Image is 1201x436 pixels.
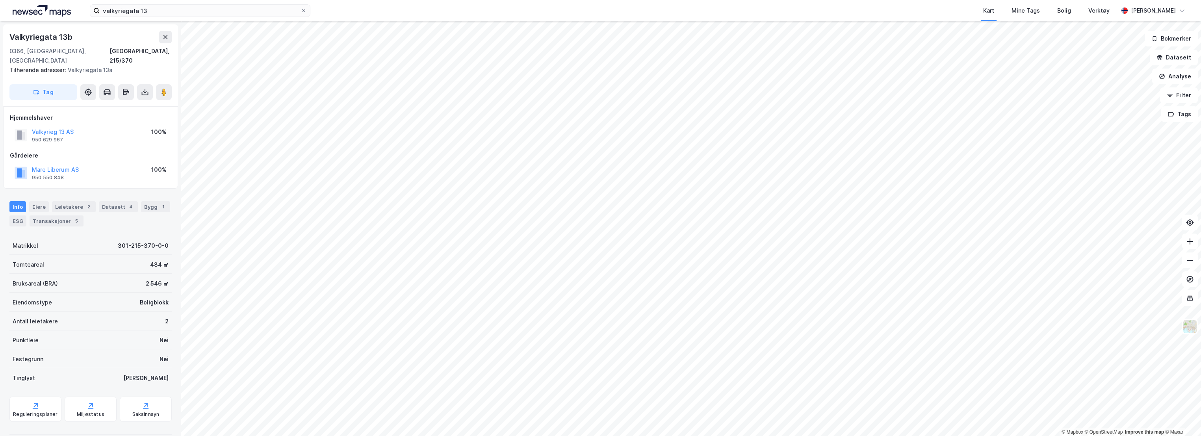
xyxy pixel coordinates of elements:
[9,31,74,43] div: Valkyriegata 13b
[1062,429,1083,435] a: Mapbox
[32,174,64,181] div: 950 550 848
[110,46,172,65] div: [GEOGRAPHIC_DATA], 215/370
[9,46,110,65] div: 0366, [GEOGRAPHIC_DATA], [GEOGRAPHIC_DATA]
[85,203,93,211] div: 2
[77,411,104,417] div: Miljøstatus
[99,201,138,212] div: Datasett
[10,113,171,122] div: Hjemmelshaver
[160,336,169,345] div: Nei
[1152,69,1198,84] button: Analyse
[160,354,169,364] div: Nei
[30,215,84,226] div: Transaksjoner
[52,201,96,212] div: Leietakere
[1085,429,1123,435] a: OpenStreetMap
[123,373,169,383] div: [PERSON_NAME]
[141,201,170,212] div: Bygg
[1182,319,1197,334] img: Z
[1131,6,1176,15] div: [PERSON_NAME]
[983,6,994,15] div: Kart
[32,137,63,143] div: 950 629 967
[1162,398,1201,436] div: Kontrollprogram for chat
[9,65,165,75] div: Valkyriegata 13a
[10,151,171,160] div: Gårdeiere
[165,317,169,326] div: 2
[13,5,71,17] img: logo.a4113a55bc3d86da70a041830d287a7e.svg
[9,215,26,226] div: ESG
[1125,429,1164,435] a: Improve this map
[1145,31,1198,46] button: Bokmerker
[29,201,49,212] div: Eiere
[159,203,167,211] div: 1
[118,241,169,250] div: 301-215-370-0-0
[13,354,43,364] div: Festegrunn
[9,84,77,100] button: Tag
[1162,398,1201,436] iframe: Chat Widget
[100,5,301,17] input: Søk på adresse, matrikkel, gårdeiere, leietakere eller personer
[13,317,58,326] div: Antall leietakere
[150,260,169,269] div: 484 ㎡
[1161,106,1198,122] button: Tags
[72,217,80,225] div: 5
[13,260,44,269] div: Tomteareal
[151,127,167,137] div: 100%
[13,336,39,345] div: Punktleie
[1160,87,1198,103] button: Filter
[9,201,26,212] div: Info
[140,298,169,307] div: Boligblokk
[1088,6,1110,15] div: Verktøy
[13,373,35,383] div: Tinglyst
[13,411,58,417] div: Reguleringsplaner
[9,67,68,73] span: Tilhørende adresser:
[151,165,167,174] div: 100%
[146,279,169,288] div: 2 546 ㎡
[132,411,160,417] div: Saksinnsyn
[13,298,52,307] div: Eiendomstype
[127,203,135,211] div: 4
[1057,6,1071,15] div: Bolig
[1150,50,1198,65] button: Datasett
[1012,6,1040,15] div: Mine Tags
[13,279,58,288] div: Bruksareal (BRA)
[13,241,38,250] div: Matrikkel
